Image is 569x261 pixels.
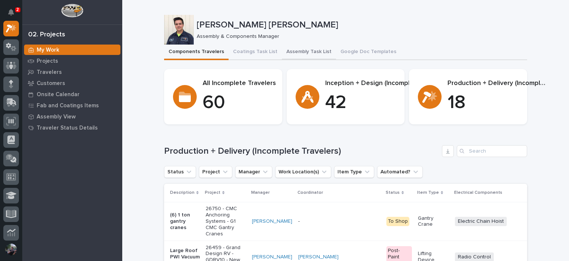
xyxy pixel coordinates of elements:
a: Fab and Coatings Items [22,100,122,111]
p: Item Type [417,189,439,197]
p: Traveler Status Details [37,125,98,131]
p: Production + Delivery (Incomplete) [447,79,548,88]
a: [PERSON_NAME] [252,218,292,225]
p: Assembly & Components Manager [197,33,521,40]
p: 26750 - CMC Anchoring Systems - G1 CMC Gantry Cranes [206,206,246,237]
p: Travelers [37,69,62,76]
div: Notifications2 [9,9,19,21]
p: [PERSON_NAME] [PERSON_NAME] [197,20,524,30]
p: Assembly View [37,114,76,120]
a: Assembly View [22,111,122,122]
p: 60 [203,92,276,114]
a: Projects [22,55,122,66]
a: Onsite Calendar [22,89,122,100]
div: To Shop [386,217,409,226]
a: Customers [22,78,122,89]
div: 02. Projects [28,31,65,39]
p: Manager [251,189,270,197]
button: Automated? [377,166,423,178]
p: Description [170,189,194,197]
button: Status [164,166,196,178]
p: Electrical Components [454,189,502,197]
p: Onsite Calendar [37,91,80,98]
p: - [298,218,380,225]
a: My Work [22,44,122,55]
input: Search [457,145,527,157]
span: Electric Chain Hoist [455,217,507,226]
button: Assembly Task List [282,45,336,60]
a: [PERSON_NAME] [252,254,292,260]
a: Travelers [22,66,122,78]
button: Google Doc Templates [336,45,401,60]
p: Status [386,189,400,197]
p: Projects [37,58,58,65]
a: Traveler Status Details [22,122,122,133]
p: All Incomplete Travelers [203,79,276,88]
p: Inception + Design (Incomplete) [325,79,422,88]
p: Project [205,189,220,197]
p: 18 [447,92,548,114]
p: Fab and Coatings Items [37,102,99,109]
button: Work Location(s) [275,166,331,178]
button: users-avatar [3,242,19,257]
h1: Production + Delivery (Incomplete Travelers) [164,146,439,157]
p: 42 [325,92,422,114]
a: [PERSON_NAME] [298,254,339,260]
button: Manager [235,166,272,178]
p: 2 [16,7,19,12]
button: Project [199,166,232,178]
p: My Work [37,47,59,53]
p: Coordinator [297,189,323,197]
button: Components Travelers [164,45,229,60]
button: Coatings Task List [229,45,282,60]
img: Workspace Logo [61,4,83,17]
p: Customers [37,80,65,87]
p: (6) 1 ton gantry cranes [170,212,200,231]
button: Item Type [334,166,374,178]
button: Notifications [3,4,19,20]
p: Gantry Crane [418,215,449,228]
